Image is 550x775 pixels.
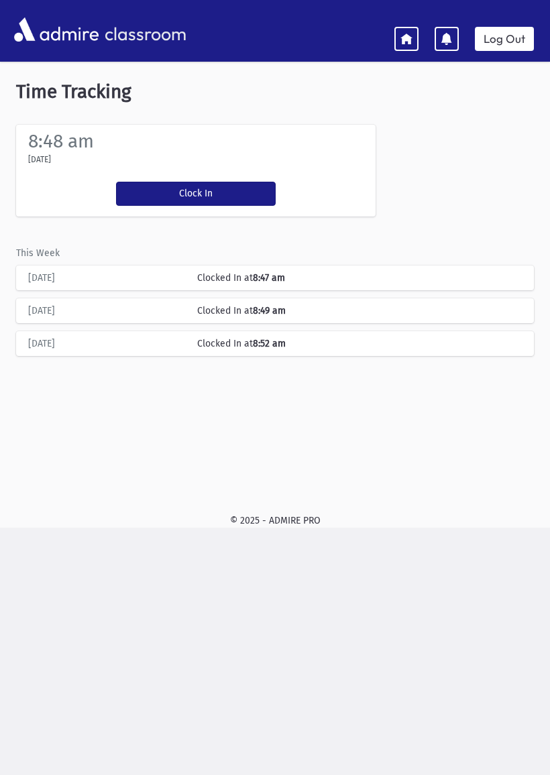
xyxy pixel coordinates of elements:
[21,304,190,318] div: [DATE]
[116,182,276,206] button: Clock In
[11,514,539,528] div: © 2025 - ADMIRE PRO
[16,246,60,260] label: This Week
[190,271,529,285] div: Clocked In at
[475,27,534,51] a: Log Out
[253,272,285,284] b: 8:47 am
[11,14,102,45] img: AdmirePro
[21,337,190,351] div: [DATE]
[28,154,51,166] label: [DATE]
[253,305,286,316] b: 8:49 am
[102,12,186,48] span: classroom
[21,271,190,285] div: [DATE]
[28,130,94,152] label: 8:48 am
[253,338,286,349] b: 8:52 am
[190,304,529,318] div: Clocked In at
[190,337,529,351] div: Clocked In at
